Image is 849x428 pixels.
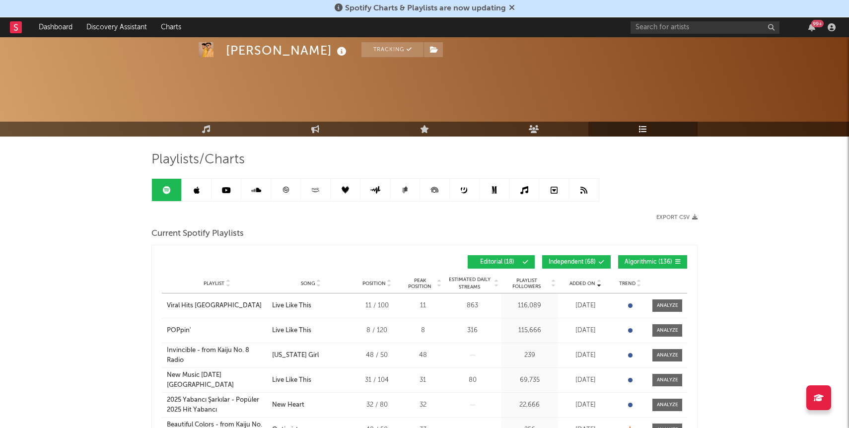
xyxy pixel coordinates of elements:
[542,255,611,269] button: Independent(68)
[354,400,399,410] div: 32 / 80
[561,301,610,311] div: [DATE]
[561,400,610,410] div: [DATE]
[561,351,610,360] div: [DATE]
[226,42,349,59] div: [PERSON_NAME]
[446,375,498,385] div: 80
[808,23,815,31] button: 99+
[509,4,515,12] span: Dismiss
[625,259,672,265] span: Algorithmic ( 136 )
[272,301,311,311] div: Live Like This
[503,301,556,311] div: 116,089
[619,281,636,286] span: Trend
[301,281,315,286] span: Song
[167,326,267,336] a: POPpin'
[404,351,441,360] div: 48
[811,20,824,27] div: 99 +
[32,17,79,37] a: Dashboard
[474,259,520,265] span: Editorial ( 18 )
[503,351,556,360] div: 239
[503,400,556,410] div: 22,666
[446,326,498,336] div: 316
[272,400,304,410] div: New Heart
[154,17,188,37] a: Charts
[503,278,550,289] span: Playlist Followers
[561,375,610,385] div: [DATE]
[404,400,441,410] div: 32
[446,276,493,291] span: Estimated Daily Streams
[354,301,399,311] div: 11 / 100
[404,375,441,385] div: 31
[167,395,267,415] a: 2025 Yabancı Şarkılar - Popüler 2025 Hit Yabancı
[404,278,435,289] span: Peak Position
[561,326,610,336] div: [DATE]
[345,4,506,12] span: Spotify Charts & Playlists are now updating
[503,326,556,336] div: 115,666
[272,375,311,385] div: Live Like This
[272,326,311,336] div: Live Like This
[354,375,399,385] div: 31 / 104
[354,326,399,336] div: 8 / 120
[468,255,535,269] button: Editorial(18)
[167,301,262,311] div: Viral Hits [GEOGRAPHIC_DATA]
[167,370,267,390] a: New Music [DATE] [GEOGRAPHIC_DATA]
[151,154,245,166] span: Playlists/Charts
[631,21,779,34] input: Search for artists
[618,255,687,269] button: Algorithmic(136)
[204,281,224,286] span: Playlist
[569,281,595,286] span: Added On
[446,301,498,311] div: 863
[167,346,267,365] a: Invincible - from Kaiju No. 8 Radio
[362,281,386,286] span: Position
[354,351,399,360] div: 48 / 50
[503,375,556,385] div: 69,735
[656,214,698,220] button: Export CSV
[361,42,424,57] button: Tracking
[167,301,267,311] a: Viral Hits [GEOGRAPHIC_DATA]
[79,17,154,37] a: Discovery Assistant
[549,259,596,265] span: Independent ( 68 )
[151,228,244,240] span: Current Spotify Playlists
[272,351,319,360] div: [US_STATE] Girl
[404,301,441,311] div: 11
[167,326,191,336] div: POPpin'
[404,326,441,336] div: 8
